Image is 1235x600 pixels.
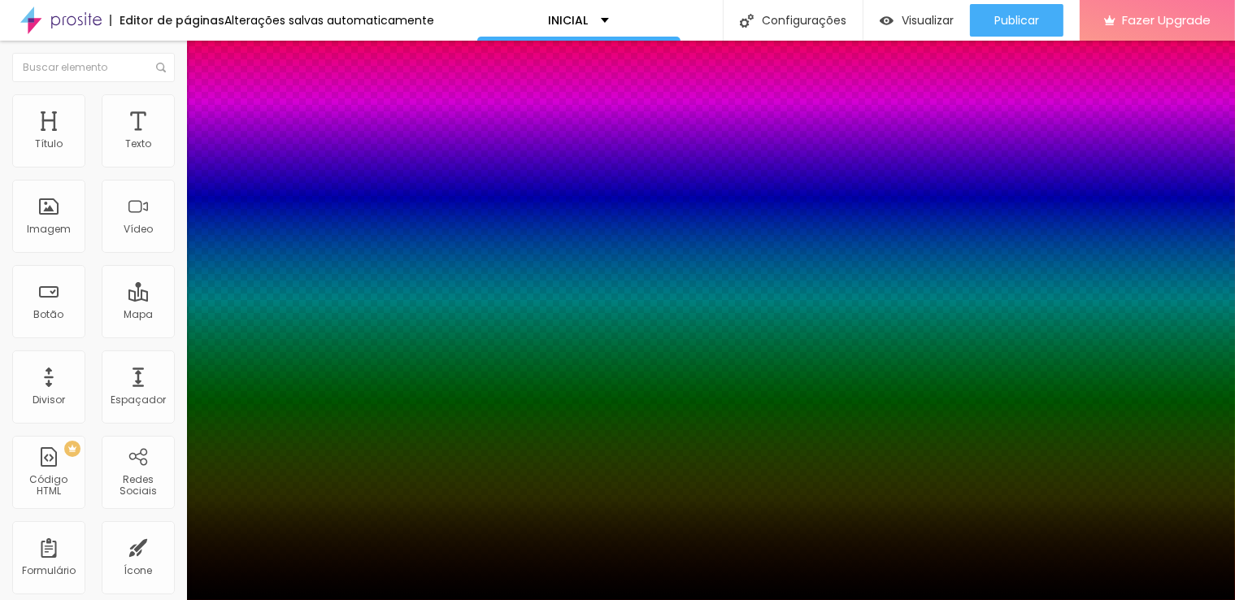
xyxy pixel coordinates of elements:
div: Vídeo [124,224,153,235]
div: Redes Sociais [106,474,170,498]
span: Fazer Upgrade [1122,13,1211,27]
div: Mapa [124,309,153,320]
div: Editor de páginas [110,15,224,26]
p: INICIAL [549,15,589,26]
img: view-1.svg [880,14,894,28]
button: Visualizar [863,4,970,37]
div: Divisor [33,394,65,406]
div: Código HTML [16,474,80,498]
button: Publicar [970,4,1063,37]
input: Buscar elemento [12,53,175,82]
div: Alterações salvas automaticamente [224,15,434,26]
div: Imagem [27,224,71,235]
div: Ícone [124,565,153,576]
div: Formulário [22,565,76,576]
img: Icone [740,14,754,28]
span: Publicar [994,14,1039,27]
img: Icone [156,63,166,72]
div: Texto [125,138,151,150]
div: Botão [34,309,64,320]
div: Espaçador [111,394,166,406]
span: Visualizar [902,14,954,27]
div: Título [35,138,63,150]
